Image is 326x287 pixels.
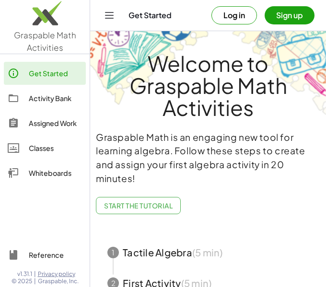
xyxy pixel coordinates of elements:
[96,130,320,185] p: Graspable Math is an engaging new tool for learning algebra. Follow these steps to create and ass...
[38,277,79,285] span: Graspable, Inc.
[4,137,86,160] a: Classes
[4,161,86,184] a: Whiteboards
[96,237,320,268] button: 1Tactile Algebra(5 min)
[4,243,86,266] a: Reference
[107,247,119,258] div: 1
[29,167,82,179] div: Whiteboards
[265,6,314,24] button: Sign up
[104,201,173,210] span: Start the Tutorial
[29,68,82,79] div: Get Started
[12,277,32,285] span: © 2025
[4,112,86,135] a: Assigned Work
[29,117,82,129] div: Assigned Work
[102,8,117,23] button: Toggle navigation
[4,62,86,85] a: Get Started
[14,30,76,53] span: Graspable Math Activities
[17,270,32,278] span: v1.31.1
[96,197,181,214] button: Start the Tutorial
[211,6,257,24] button: Log in
[29,92,82,104] div: Activity Bank
[29,249,82,261] div: Reference
[34,277,36,285] span: |
[29,142,82,154] div: Classes
[96,52,320,119] h1: Welcome to Graspable Math Activities
[4,87,86,110] a: Activity Bank
[34,270,36,278] span: |
[38,270,79,278] a: Privacy policy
